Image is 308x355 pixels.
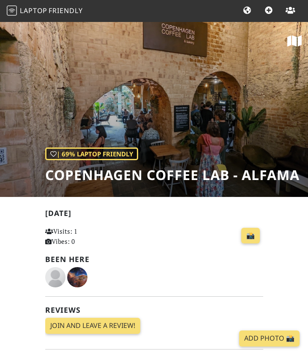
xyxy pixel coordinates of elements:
[45,147,138,160] div: | 69% Laptop Friendly
[45,267,65,287] img: blank-535327c66bd565773addf3077783bbfce4b00ec00e9fd257753287c682c7fa38.png
[45,209,263,221] h2: [DATE]
[45,255,263,264] h2: Been here
[45,272,67,281] span: Arran Woodruff
[67,272,87,281] span: Vanchhit
[7,5,17,16] img: LaptopFriendly
[67,267,87,287] img: 3705-vanchhit.jpg
[7,4,83,19] a: LaptopFriendly LaptopFriendly
[20,6,47,15] span: Laptop
[239,330,300,347] a: Add Photo 📸
[49,6,82,15] span: Friendly
[45,318,140,334] a: Join and leave a review!
[45,226,111,246] p: Visits: 1 Vibes: 0
[241,228,260,244] a: 📸
[45,167,300,183] h1: Copenhagen Coffee Lab - Alfama
[45,306,263,314] h2: Reviews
